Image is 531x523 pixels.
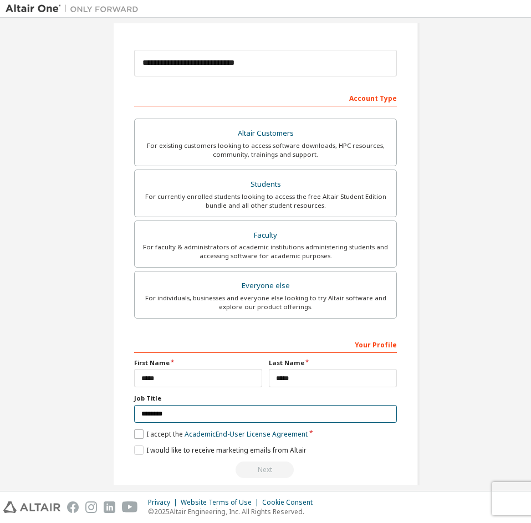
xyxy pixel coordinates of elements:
div: Altair Customers [141,126,390,141]
p: © 2025 Altair Engineering, Inc. All Rights Reserved. [148,507,319,516]
label: I accept the [134,429,308,439]
div: Website Terms of Use [181,498,262,507]
div: For faculty & administrators of academic institutions administering students and accessing softwa... [141,243,390,260]
div: For individuals, businesses and everyone else looking to try Altair software and explore our prod... [141,294,390,311]
div: For existing customers looking to access software downloads, HPC resources, community, trainings ... [141,141,390,159]
div: Account Type [134,89,397,106]
img: facebook.svg [67,501,79,513]
img: altair_logo.svg [3,501,60,513]
img: Altair One [6,3,144,14]
div: Students [141,177,390,192]
div: Read and acccept EULA to continue [134,462,397,478]
label: Last Name [269,358,397,367]
div: For currently enrolled students looking to access the free Altair Student Edition bundle and all ... [141,192,390,210]
div: Faculty [141,228,390,243]
div: Cookie Consent [262,498,319,507]
img: linkedin.svg [104,501,115,513]
div: Everyone else [141,278,390,294]
img: youtube.svg [122,501,138,513]
label: I would like to receive marketing emails from Altair [134,445,307,455]
label: First Name [134,358,262,367]
div: Privacy [148,498,181,507]
label: Job Title [134,394,397,403]
img: instagram.svg [85,501,97,513]
div: Your Profile [134,335,397,353]
a: Academic End-User License Agreement [185,429,308,439]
